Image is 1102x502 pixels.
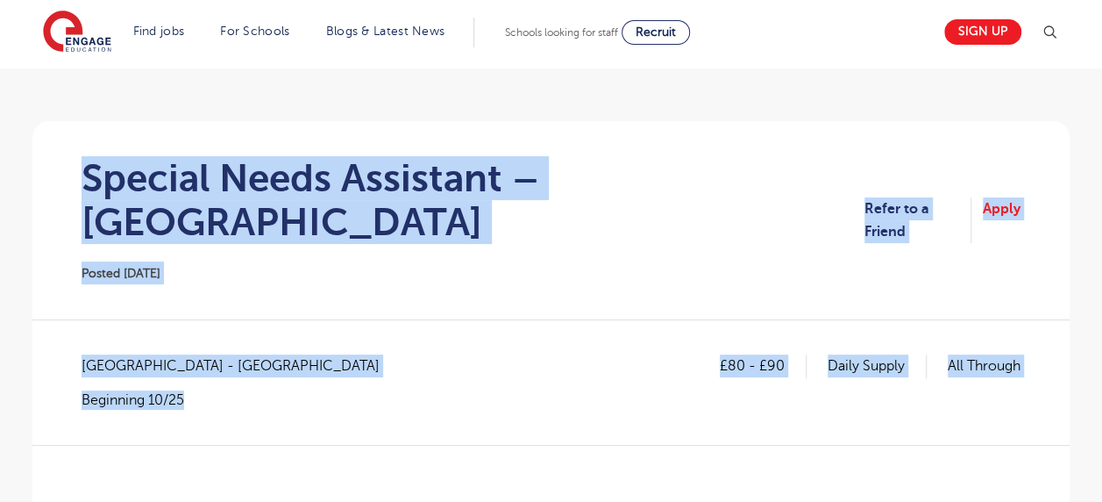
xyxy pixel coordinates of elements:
span: Schools looking for staff [505,26,618,39]
img: Engage Education [43,11,111,54]
a: Refer to a Friend [864,197,972,244]
p: All Through [948,355,1020,377]
span: Recruit [636,25,676,39]
a: For Schools [220,25,289,38]
a: Apply [983,197,1020,244]
a: Find jobs [133,25,185,38]
a: Sign up [944,19,1021,45]
h1: Special Needs Assistant – [GEOGRAPHIC_DATA] [82,156,864,244]
a: Blogs & Latest News [326,25,445,38]
p: £80 - £90 [720,355,807,377]
p: Beginning 10/25 [82,391,397,410]
span: Posted [DATE] [82,267,160,280]
p: Daily Supply [828,355,927,377]
a: Recruit [622,20,690,45]
span: [GEOGRAPHIC_DATA] - [GEOGRAPHIC_DATA] [82,355,397,377]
